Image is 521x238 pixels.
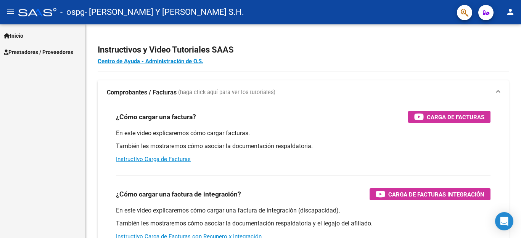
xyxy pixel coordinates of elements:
span: Prestadores / Proveedores [4,48,73,56]
span: Inicio [4,32,23,40]
span: - ospg [60,4,85,21]
mat-expansion-panel-header: Comprobantes / Facturas (haga click aquí para ver los tutoriales) [98,80,509,105]
a: Instructivo Carga de Facturas [116,156,191,163]
strong: Comprobantes / Facturas [107,88,177,97]
span: Carga de Facturas Integración [388,190,484,199]
p: En este video explicaremos cómo cargar facturas. [116,129,490,137]
h2: Instructivos y Video Tutoriales SAAS [98,43,509,57]
button: Carga de Facturas Integración [370,188,490,200]
span: - [PERSON_NAME] Y [PERSON_NAME] S.H. [85,4,244,21]
span: Carga de Facturas [427,112,484,122]
p: También les mostraremos cómo asociar la documentación respaldatoria y el legajo del afiliado. [116,219,490,228]
span: (haga click aquí para ver los tutoriales) [178,88,275,97]
button: Carga de Facturas [408,111,490,123]
mat-icon: person [506,7,515,16]
h3: ¿Cómo cargar una factura? [116,112,196,122]
div: Open Intercom Messenger [495,212,513,230]
p: También les mostraremos cómo asociar la documentación respaldatoria. [116,142,490,150]
p: En este video explicaremos cómo cargar una factura de integración (discapacidad). [116,206,490,215]
a: Centro de Ayuda - Administración de O.S. [98,58,203,65]
h3: ¿Cómo cargar una factura de integración? [116,189,241,200]
mat-icon: menu [6,7,15,16]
